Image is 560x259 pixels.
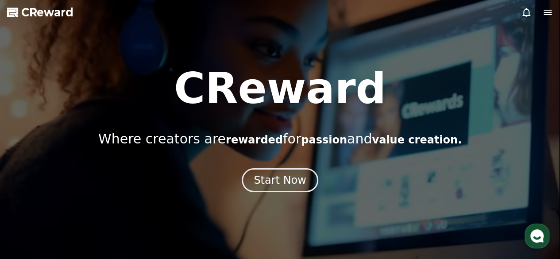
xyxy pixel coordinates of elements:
a: Start Now [242,177,318,186]
a: Settings [114,186,170,208]
span: CReward [21,5,73,19]
span: passion [301,134,347,146]
span: Settings [131,199,153,206]
button: Start Now [242,168,318,192]
span: value creation. [372,134,462,146]
a: CReward [7,5,73,19]
div: Start Now [254,173,306,187]
span: Home [23,199,38,206]
span: rewarded [226,134,283,146]
a: Messages [58,186,114,208]
a: Home [3,186,58,208]
h1: CReward [174,67,386,110]
span: Messages [73,199,100,206]
p: Where creators are for and [98,131,462,147]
